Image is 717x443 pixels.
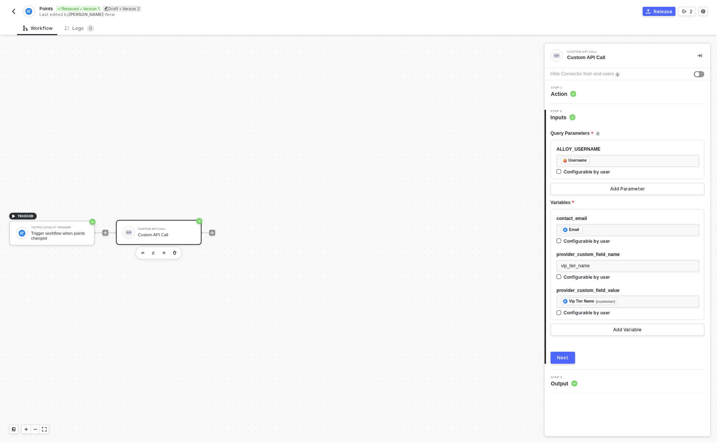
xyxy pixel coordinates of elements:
div: Release [654,8,672,15]
div: Step 1Action [545,86,711,98]
div: Step 2Inputs Query Parametersicon-infoALLOY_USERNAMEfieldIconUsernameConfigurable by userAdd Para... [545,110,711,364]
span: Step 2 [551,110,576,113]
div: Email [569,226,579,233]
span: Variables [551,198,574,207]
button: 2 [679,7,696,16]
div: Vip Tier Name [569,298,594,305]
button: edit-cred [138,248,147,257]
button: Release [643,7,676,16]
span: icon-commerce [646,9,651,14]
button: edit-cred [149,248,158,257]
div: Username [568,157,587,164]
button: copy-block [160,248,169,257]
div: Released • Version 1 [56,6,101,12]
span: Step 1 [551,86,576,89]
span: Output [551,380,578,387]
img: integration-icon [553,52,560,59]
span: Action [551,90,576,98]
div: 2 [690,8,692,15]
span: icon-play [24,427,28,432]
span: icon-play [103,231,108,235]
div: Custom API Call [138,232,195,237]
div: Custom API Call [138,228,195,231]
div: provider_custom_field_value [557,287,700,294]
div: (customer) [596,299,615,305]
span: Inputs [551,114,576,121]
div: Logs [65,25,94,32]
div: Trigger workflow when points changed [31,231,88,240]
div: Configurable by user [564,309,610,316]
div: Yotpo Loyalty Trigger [31,226,88,229]
div: Workflow [23,25,53,31]
span: icon-success-page [89,219,95,225]
span: [PERSON_NAME] [69,12,103,17]
img: icon [125,229,132,236]
span: icon-collapse-right [698,53,702,58]
span: vip_tier_name [561,263,590,268]
img: integration-icon [25,8,32,15]
span: icon-expand [42,427,47,432]
span: icon-success-page [196,218,202,224]
img: fieldIcon [563,228,568,232]
div: Draft • Version 2 [103,6,141,12]
span: icon-settings [701,9,706,14]
img: fieldIcon [563,299,568,304]
div: Hide Connector from end-users [551,70,614,78]
span: icon-edit [104,6,108,11]
span: Points [39,5,53,12]
span: icon-play [11,214,16,218]
div: Configurable by user [564,168,610,175]
img: fieldIcon [563,158,567,163]
img: icon [19,230,25,237]
div: Custom API Call [567,54,686,61]
div: Next [557,355,569,361]
button: back [9,7,18,16]
img: icon-info [596,131,600,136]
img: back [11,8,17,14]
div: ALLOY_USERNAME [557,146,700,153]
img: edit-cred [141,252,144,254]
img: copy-block [163,251,166,254]
button: Next [551,352,575,364]
span: icon-minus [33,427,38,432]
sup: 0 [87,25,94,32]
span: icon-versioning [682,9,687,14]
div: Custom API Call [567,50,681,53]
button: Add Variable [551,324,704,336]
span: TRIGGER [17,213,34,219]
img: edit-cred [152,251,155,255]
button: Add Parameter [551,183,704,195]
div: provider_custom_field_name [557,251,700,258]
span: icon-play [210,231,214,235]
div: Configurable by user [564,238,610,244]
span: Step 3 [551,376,578,379]
div: Add Variable [614,327,642,333]
img: icon-info [615,72,620,77]
div: contact_email [557,215,700,222]
div: Step 3Output [545,376,711,387]
div: Configurable by user [564,274,610,280]
div: Add Parameter [610,186,645,192]
span: Query Parameters [551,129,593,138]
div: Last edited by - Now [39,12,358,17]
